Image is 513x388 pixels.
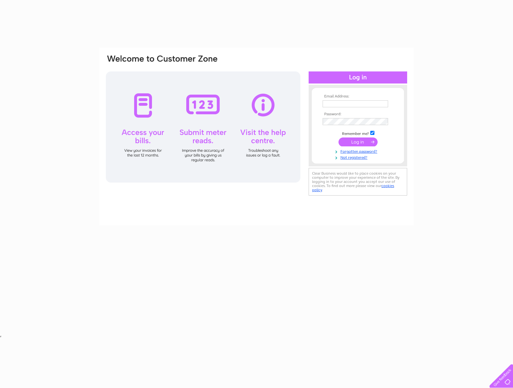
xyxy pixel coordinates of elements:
[323,154,395,160] a: Not registered?
[309,168,407,196] div: Clear Business would like to place cookies on your computer to improve your experience of the sit...
[312,184,394,192] a: cookies policy
[323,148,395,154] a: Forgotten password?
[321,130,395,136] td: Remember me?
[321,94,395,99] th: Email Address:
[321,112,395,117] th: Password:
[339,137,378,146] input: Submit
